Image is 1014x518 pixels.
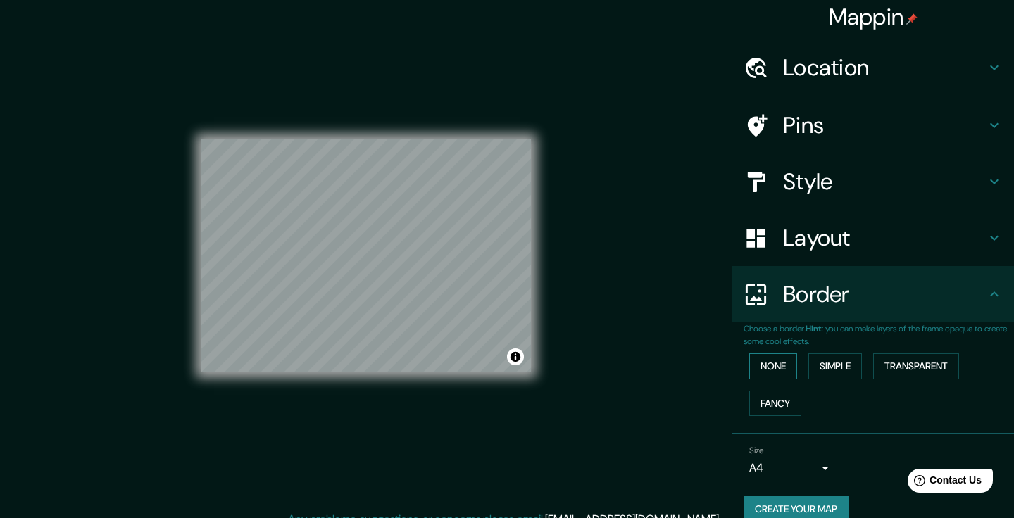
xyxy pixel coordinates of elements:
[749,445,764,457] label: Size
[732,153,1014,210] div: Style
[749,391,801,417] button: Fancy
[749,353,797,379] button: None
[732,97,1014,153] div: Pins
[873,353,959,379] button: Transparent
[889,463,999,503] iframe: Help widget launcher
[744,322,1014,348] p: Choose a border. : you can make layers of the frame opaque to create some cool effects.
[749,457,834,479] div: A4
[783,111,986,139] h4: Pins
[783,168,986,196] h4: Style
[783,53,986,82] h4: Location
[906,13,918,25] img: pin-icon.png
[732,210,1014,266] div: Layout
[732,266,1014,322] div: Border
[201,139,531,372] canvas: Map
[783,280,986,308] h4: Border
[806,323,822,334] b: Hint
[829,3,918,31] h4: Mappin
[732,39,1014,96] div: Location
[507,348,524,365] button: Toggle attribution
[808,353,862,379] button: Simple
[783,224,986,252] h4: Layout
